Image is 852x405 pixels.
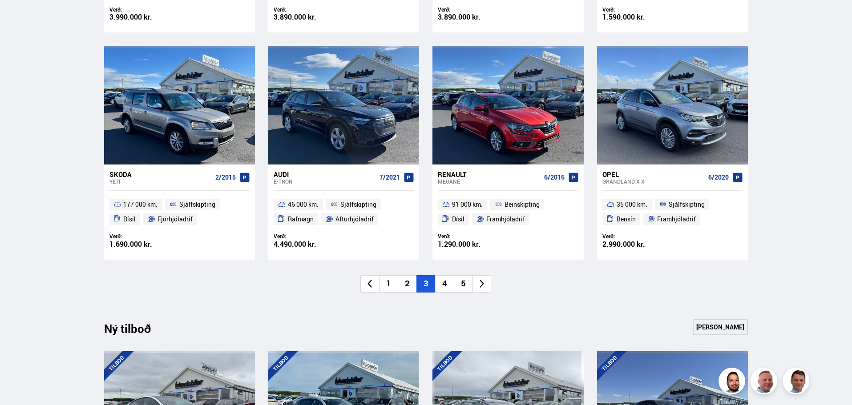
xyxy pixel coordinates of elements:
div: Megane [438,178,540,184]
span: 91 000 km. [452,199,483,210]
div: Verð: [438,6,508,13]
div: 1.690.000 kr. [109,241,180,248]
div: 3.890.000 kr. [438,13,508,21]
div: Verð: [274,233,344,240]
span: Sjálfskipting [179,199,215,210]
img: siFngHWaQ9KaOqBr.png [752,369,779,396]
span: Afturhjóladrif [335,214,374,225]
span: Beinskipting [505,199,540,210]
span: Fjórhjóladrif [157,214,193,225]
img: FbJEzSuNWCJXmdc-.webp [784,369,811,396]
div: Ný tilboð [104,322,166,341]
div: Skoda [109,170,212,178]
a: Opel Grandland X X 6/2020 35 000 km. Sjálfskipting Bensín Framhjóladrif Verð: 2.990.000 kr. [597,164,748,260]
span: 46 000 km. [288,199,319,210]
a: Renault Megane 6/2016 91 000 km. Beinskipting Dísil Framhjóladrif Verð: 1.290.000 kr. [432,164,583,260]
div: Verð: [109,233,180,240]
span: Framhjóladrif [657,214,696,225]
span: Framhjóladrif [486,214,525,225]
div: Verð: [438,233,508,240]
span: Sjálfskipting [669,199,705,210]
li: 3 [416,275,435,293]
a: Audi e-tron 7/2021 46 000 km. Sjálfskipting Rafmagn Afturhjóladrif Verð: 4.490.000 kr. [268,164,419,260]
div: Yeti [109,178,212,184]
div: 1.590.000 kr. [602,13,673,21]
span: Dísil [452,214,464,225]
div: Verð: [602,6,673,13]
li: 5 [454,275,472,293]
div: Verð: [109,6,180,13]
span: 35 000 km. [617,199,647,210]
span: 6/2020 [708,174,729,181]
span: Bensín [617,214,636,225]
div: e-tron [274,178,376,184]
div: 2.990.000 kr. [602,241,673,248]
div: Grandland X X [602,178,705,184]
span: 2/2015 [215,174,236,181]
div: Audi [274,170,376,178]
div: 3.990.000 kr. [109,13,180,21]
a: [PERSON_NAME] [693,319,748,335]
div: Renault [438,170,540,178]
span: Rafmagn [288,214,314,225]
span: 7/2021 [380,174,400,181]
li: 4 [435,275,454,293]
li: 2 [398,275,416,293]
span: Sjálfskipting [340,199,376,210]
div: 4.490.000 kr. [274,241,344,248]
img: nhp88E3Fdnt1Opn2.png [720,369,747,396]
div: 1.290.000 kr. [438,241,508,248]
div: Verð: [602,233,673,240]
button: Opna LiveChat spjallviðmót [7,4,34,30]
span: 6/2016 [544,174,565,181]
span: Dísil [123,214,136,225]
div: Verð: [274,6,344,13]
li: 1 [379,275,398,293]
a: Skoda Yeti 2/2015 177 000 km. Sjálfskipting Dísil Fjórhjóladrif Verð: 1.690.000 kr. [104,164,255,260]
span: 177 000 km. [123,199,157,210]
div: Opel [602,170,705,178]
div: 3.890.000 kr. [274,13,344,21]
